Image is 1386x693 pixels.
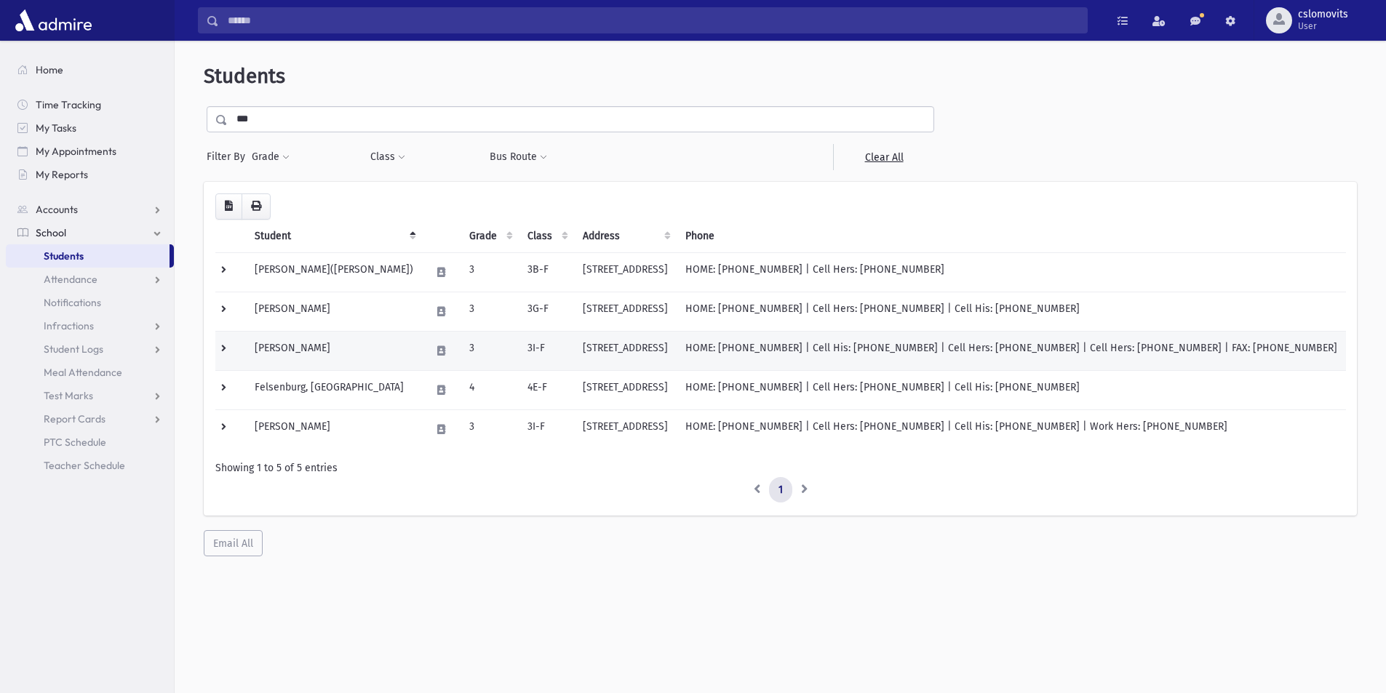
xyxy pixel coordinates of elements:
a: 1 [769,477,792,503]
td: 3B-F [519,252,574,292]
span: Test Marks [44,389,93,402]
span: Home [36,63,63,76]
a: PTC Schedule [6,430,174,454]
a: Meal Attendance [6,361,174,384]
td: [PERSON_NAME] [246,409,422,449]
td: [PERSON_NAME] [246,331,422,370]
td: 3 [461,409,519,449]
td: [STREET_ADDRESS] [574,252,677,292]
a: Student Logs [6,337,174,361]
a: Test Marks [6,384,174,407]
button: Email All [204,530,263,556]
td: 4E-F [519,370,574,409]
span: Students [44,249,84,263]
td: 3I-F [519,409,574,449]
th: Address: activate to sort column ascending [574,220,677,253]
span: Student Logs [44,343,103,356]
a: My Reports [6,163,174,186]
td: 4 [461,370,519,409]
span: My Tasks [36,121,76,135]
span: Students [204,64,285,88]
td: Felsenburg, [GEOGRAPHIC_DATA] [246,370,422,409]
span: Accounts [36,203,78,216]
div: Showing 1 to 5 of 5 entries [215,460,1345,476]
span: PTC Schedule [44,436,106,449]
span: School [36,226,66,239]
a: Students [6,244,170,268]
td: [PERSON_NAME]([PERSON_NAME]) [246,252,422,292]
th: Class: activate to sort column ascending [519,220,574,253]
a: Accounts [6,198,174,221]
td: 3G-F [519,292,574,331]
th: Grade: activate to sort column ascending [461,220,519,253]
td: 3I-F [519,331,574,370]
span: Meal Attendance [44,366,122,379]
span: Report Cards [44,412,105,425]
button: Bus Route [489,144,548,170]
a: My Appointments [6,140,174,163]
button: CSV [215,193,242,220]
a: Clear All [833,144,934,170]
span: Time Tracking [36,98,101,111]
span: Infractions [44,319,94,332]
td: HOME: [PHONE_NUMBER] | Cell Hers: [PHONE_NUMBER] | Cell His: [PHONE_NUMBER] [677,292,1346,331]
th: Phone [677,220,1346,253]
span: Attendance [44,273,97,286]
a: Home [6,58,174,81]
td: HOME: [PHONE_NUMBER] | Cell Hers: [PHONE_NUMBER] | Cell His: [PHONE_NUMBER] | Work Hers: [PHONE_N... [677,409,1346,449]
td: [STREET_ADDRESS] [574,370,677,409]
td: [PERSON_NAME] [246,292,422,331]
a: My Tasks [6,116,174,140]
input: Search [219,7,1087,33]
span: Teacher Schedule [44,459,125,472]
a: Report Cards [6,407,174,430]
button: Print [242,193,271,220]
td: HOME: [PHONE_NUMBER] | Cell His: [PHONE_NUMBER] | Cell Hers: [PHONE_NUMBER] | Cell Hers: [PHONE_N... [677,331,1346,370]
a: School [6,221,174,244]
td: [STREET_ADDRESS] [574,331,677,370]
span: Filter By [207,149,251,164]
td: HOME: [PHONE_NUMBER] | Cell Hers: [PHONE_NUMBER] [677,252,1346,292]
span: My Reports [36,168,88,181]
span: cslomovits [1298,9,1348,20]
a: Teacher Schedule [6,454,174,477]
span: User [1298,20,1348,32]
button: Class [370,144,406,170]
button: Grade [251,144,290,170]
span: My Appointments [36,145,116,158]
td: HOME: [PHONE_NUMBER] | Cell Hers: [PHONE_NUMBER] | Cell His: [PHONE_NUMBER] [677,370,1346,409]
td: [STREET_ADDRESS] [574,409,677,449]
a: Time Tracking [6,93,174,116]
span: Notifications [44,296,101,309]
a: Notifications [6,291,174,314]
a: Infractions [6,314,174,337]
td: [STREET_ADDRESS] [574,292,677,331]
th: Student: activate to sort column descending [246,220,422,253]
td: 3 [461,292,519,331]
td: 3 [461,331,519,370]
td: 3 [461,252,519,292]
a: Attendance [6,268,174,291]
img: AdmirePro [12,6,95,35]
